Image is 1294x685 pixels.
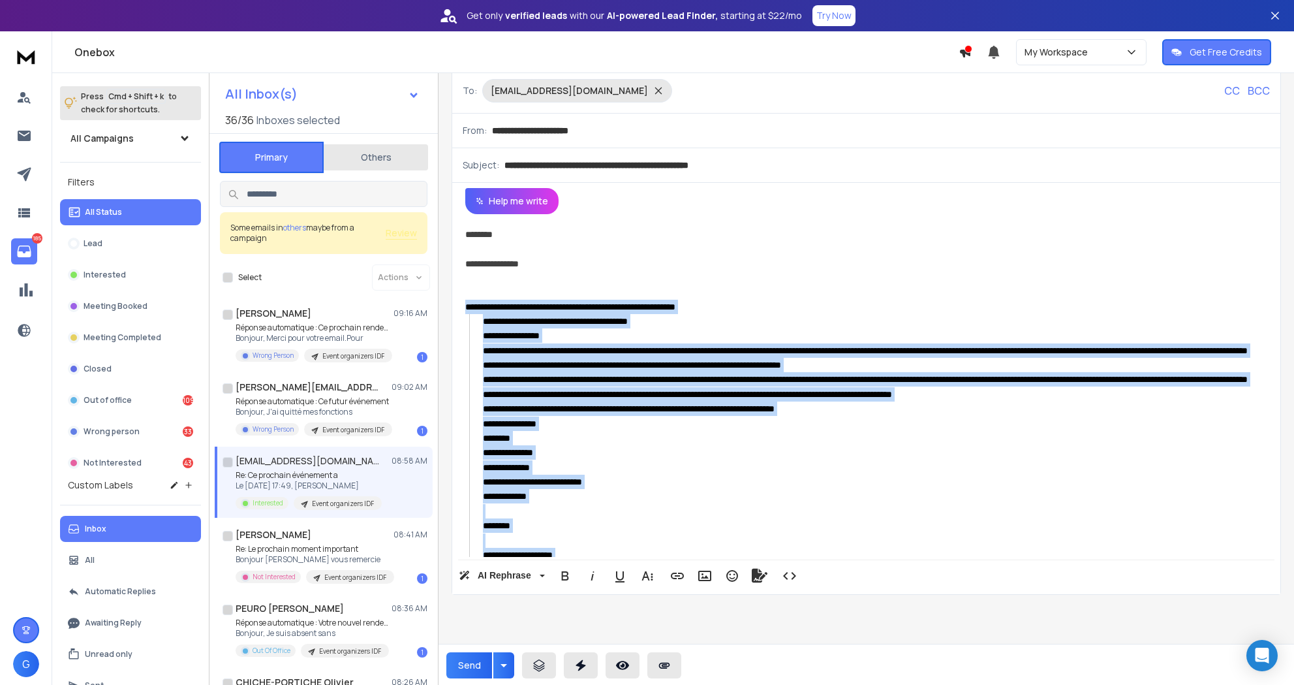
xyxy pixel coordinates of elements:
button: Signature [747,563,772,589]
p: Event organizers IDF [322,351,384,361]
p: My Workspace [1024,46,1093,59]
button: Automatic Replies [60,579,201,605]
span: others [283,222,306,233]
p: Wrong Person [253,351,294,360]
button: All Campaigns [60,125,201,151]
button: Code View [777,563,802,589]
div: Open Intercom Messenger [1246,640,1278,671]
p: Réponse automatique : Ce prochain rendez-vous [236,323,392,333]
button: Out of office109 [60,387,201,413]
button: Others [324,143,428,172]
p: Press to check for shortcuts. [81,90,177,116]
div: 1 [417,352,427,362]
p: To: [463,84,477,97]
h1: [PERSON_NAME][EMAIL_ADDRESS][DOMAIN_NAME] [236,381,379,394]
div: 43 [183,458,193,468]
strong: AI-powered Lead Finder, [607,9,718,22]
p: Out of office [84,395,132,406]
button: Interested [60,262,201,288]
h1: PEURO [PERSON_NAME] [236,602,344,615]
p: 08:41 AM [393,530,427,540]
button: All [60,547,201,573]
button: Insert Image (⌘P) [692,563,717,589]
p: Bonjour, Je suis absent sans [236,628,392,639]
button: AI Rephrase [456,563,547,589]
p: Meeting Completed [84,332,161,343]
p: Re: Le prochain moment important [236,544,392,554]
p: Interested [253,498,283,508]
p: Automatic Replies [85,586,156,597]
p: From: [463,124,487,137]
button: Wrong person33 [60,419,201,445]
p: Event organizers IDF [324,573,386,582]
p: Lead [84,238,102,249]
span: Review [386,227,417,240]
button: G [13,651,39,677]
button: Meeting Booked [60,293,201,319]
button: Primary [219,142,324,173]
p: Get only with our starting at $22/mo [467,9,802,22]
button: Underline (⌘U) [608,563,632,589]
p: Meeting Booked [84,301,147,311]
button: Emoticons [720,563,745,589]
p: Wrong person [84,426,140,437]
p: CC [1224,83,1240,99]
button: More Text [635,563,660,589]
span: AI Rephrase [475,570,534,581]
p: Bonjour, Merci pour votre email.Pour [236,333,392,343]
strong: verified leads [505,9,567,22]
button: Closed [60,356,201,382]
button: Italic (⌘I) [580,563,605,589]
button: All Inbox(s) [215,81,430,107]
p: 185 [32,233,42,244]
img: logo [13,44,39,69]
p: 08:36 AM [392,603,427,614]
p: [EMAIL_ADDRESS][DOMAIN_NAME] [491,84,648,97]
h1: [PERSON_NAME] [236,528,311,541]
p: Not Interested [253,572,296,582]
p: Event organizers IDF [312,499,374,509]
p: Out Of Office [253,646,290,656]
p: 09:16 AM [393,308,427,319]
p: Try Now [816,9,852,22]
p: 08:58 AM [392,456,427,466]
h1: [PERSON_NAME] [236,307,311,320]
p: Not Interested [84,458,142,468]
label: Select [238,272,262,283]
p: Bonjour [PERSON_NAME] vous remercie [236,554,392,565]
p: All Status [85,207,122,217]
p: Unread only [85,649,132,660]
p: Get Free Credits [1190,46,1262,59]
button: Help me write [465,188,559,214]
p: Awaiting Reply [85,618,142,628]
button: Unread only [60,641,201,667]
p: Réponse automatique : Ce futur événement [236,396,392,407]
span: Cmd + Shift + k [106,89,166,104]
h1: All Campaigns [70,132,134,145]
div: Some emails in maybe from a campaign [230,223,386,244]
div: 109 [183,395,193,406]
p: Event organizers IDF [319,646,381,656]
button: Meeting Completed [60,325,201,351]
p: Closed [84,364,112,374]
a: 185 [11,238,37,264]
div: 1 [417,573,427,584]
button: Inbox [60,516,201,542]
button: Awaiting Reply [60,610,201,636]
p: Wrong Person [253,424,294,434]
h3: Filters [60,173,201,191]
p: Le [DATE] 17:49, [PERSON_NAME] [236,481,382,491]
h3: Custom Labels [68,479,133,492]
span: 36 / 36 [225,112,254,128]
button: Get Free Credits [1162,39,1271,65]
button: Lead [60,231,201,257]
h1: [EMAIL_ADDRESS][DOMAIN_NAME] [236,454,379,468]
button: Try Now [812,5,855,26]
p: Bonjour, J'ai quitté mes fonctions [236,407,392,417]
div: 1 [417,426,427,436]
p: Subject: [463,159,499,172]
h3: Inboxes selected [256,112,340,128]
button: Send [446,652,492,678]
